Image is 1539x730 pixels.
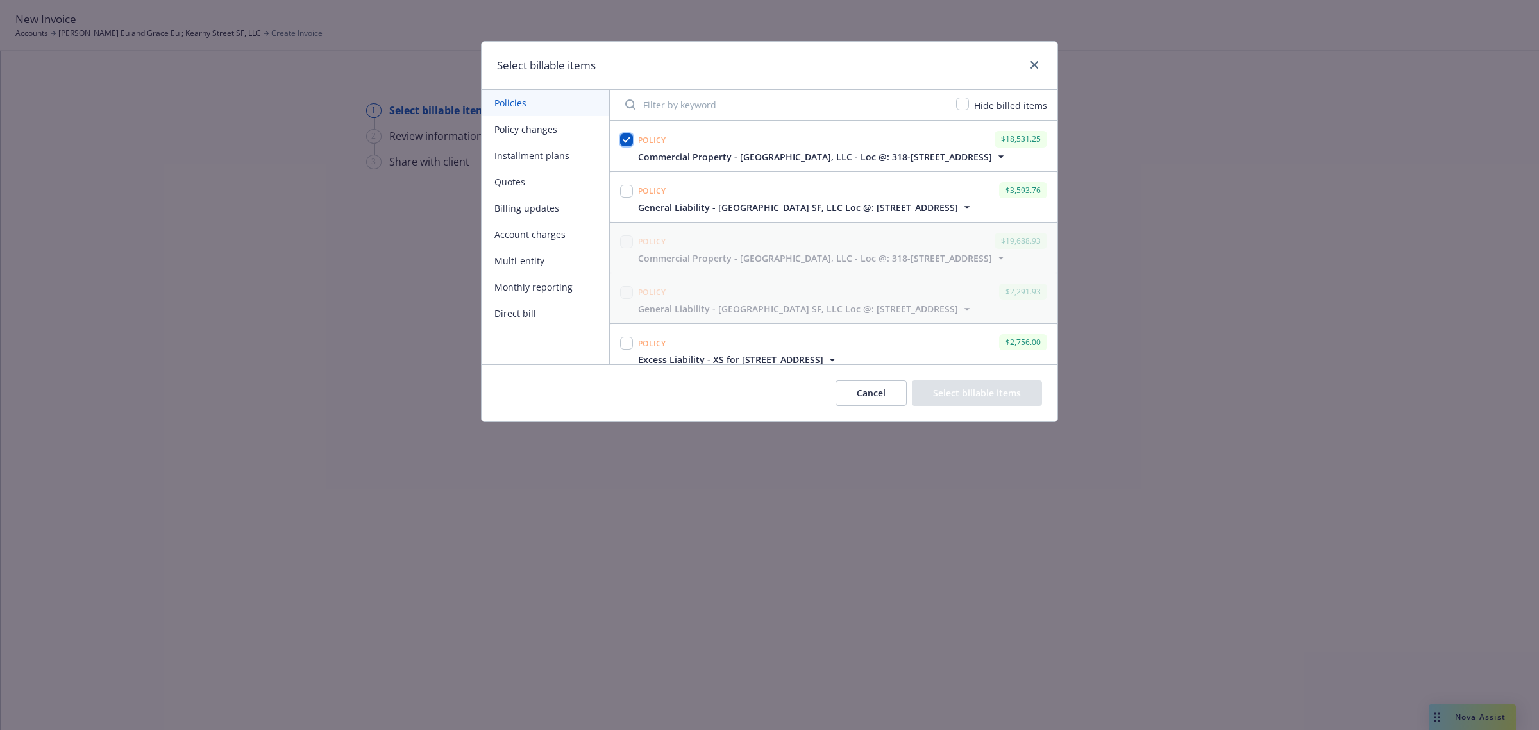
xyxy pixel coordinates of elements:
span: Policy [638,185,666,196]
button: Account charges [482,221,609,248]
button: Installment plans [482,142,609,169]
span: Policy$2,291.93General Liability - [GEOGRAPHIC_DATA] SF, LLC Loc @: [STREET_ADDRESS] [610,273,1057,323]
div: $19,688.93 [995,233,1047,249]
span: Policy [638,338,666,349]
h1: Select billable items [497,57,596,74]
div: $2,756.00 [999,334,1047,350]
button: Policy changes [482,116,609,142]
span: General Liability - [GEOGRAPHIC_DATA] SF, LLC Loc @: [STREET_ADDRESS] [638,302,958,316]
span: Policy [638,287,666,298]
span: Commercial Property - [GEOGRAPHIC_DATA], LLC - Loc @: 318-[STREET_ADDRESS] [638,150,992,164]
button: Excess Liability - XS for [STREET_ADDRESS] [638,353,839,366]
button: General Liability - [GEOGRAPHIC_DATA] SF, LLC Loc @: [STREET_ADDRESS] [638,201,973,214]
button: Commercial Property - [GEOGRAPHIC_DATA], LLC - Loc @: 318-[STREET_ADDRESS] [638,251,1007,265]
button: Direct bill [482,300,609,327]
a: close [1027,57,1042,72]
button: Multi-entity [482,248,609,274]
span: Policy [638,236,666,247]
input: Filter by keyword [618,92,948,117]
div: $3,593.76 [999,182,1047,198]
div: $2,291.93 [999,284,1047,300]
span: Policy [638,135,666,146]
div: $18,531.25 [995,131,1047,147]
span: General Liability - [GEOGRAPHIC_DATA] SF, LLC Loc @: [STREET_ADDRESS] [638,201,958,214]
span: Policy$19,688.93Commercial Property - [GEOGRAPHIC_DATA], LLC - Loc @: 318-[STREET_ADDRESS] [610,223,1057,273]
button: Cancel [836,380,907,406]
button: General Liability - [GEOGRAPHIC_DATA] SF, LLC Loc @: [STREET_ADDRESS] [638,302,973,316]
button: Billing updates [482,195,609,221]
button: Commercial Property - [GEOGRAPHIC_DATA], LLC - Loc @: 318-[STREET_ADDRESS] [638,150,1007,164]
span: Commercial Property - [GEOGRAPHIC_DATA], LLC - Loc @: 318-[STREET_ADDRESS] [638,251,992,265]
span: Hide billed items [974,99,1047,112]
button: Policies [482,90,609,116]
button: Monthly reporting [482,274,609,300]
button: Quotes [482,169,609,195]
span: Excess Liability - XS for [STREET_ADDRESS] [638,353,823,366]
